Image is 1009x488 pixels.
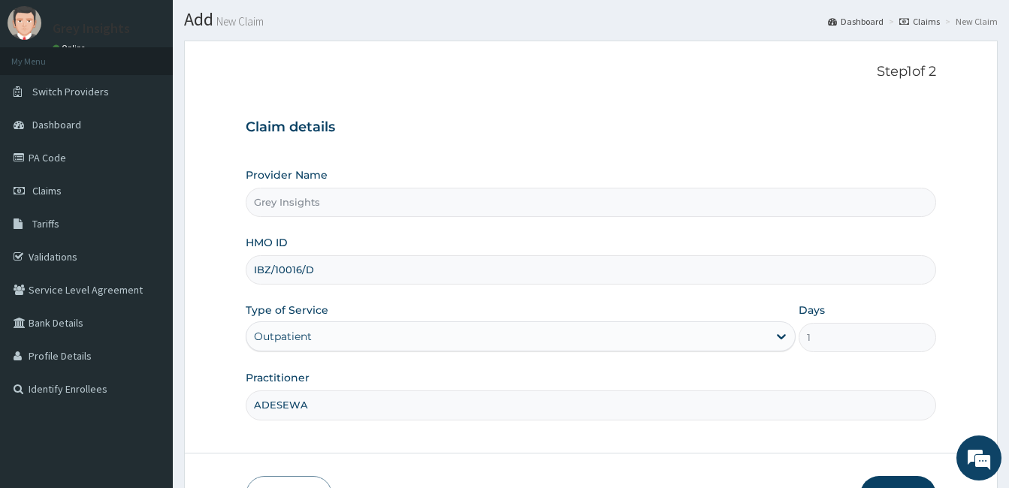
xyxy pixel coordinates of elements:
p: Grey Insights [53,22,130,35]
p: Step 1 of 2 [246,64,936,80]
label: Practitioner [246,370,310,385]
small: New Claim [213,16,264,27]
div: Minimize live chat window [246,8,282,44]
span: Dashboard [32,118,81,131]
div: Outpatient [254,329,312,344]
h3: Claim details [246,119,936,136]
textarea: Type your message and hit 'Enter' [8,327,286,380]
li: New Claim [941,15,998,28]
a: Online [53,43,89,53]
img: d_794563401_company_1708531726252_794563401 [28,75,61,113]
label: Provider Name [246,167,328,182]
input: Enter Name [246,390,936,420]
img: User Image [8,6,41,40]
span: Switch Providers [32,85,109,98]
div: Chat with us now [78,84,252,104]
h1: Add [184,10,998,29]
label: Type of Service [246,303,328,318]
a: Claims [899,15,940,28]
label: Days [799,303,825,318]
span: We're online! [87,148,207,300]
span: Claims [32,184,62,197]
label: HMO ID [246,235,288,250]
span: Tariffs [32,217,59,230]
a: Dashboard [828,15,884,28]
input: Enter HMO ID [246,255,936,285]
